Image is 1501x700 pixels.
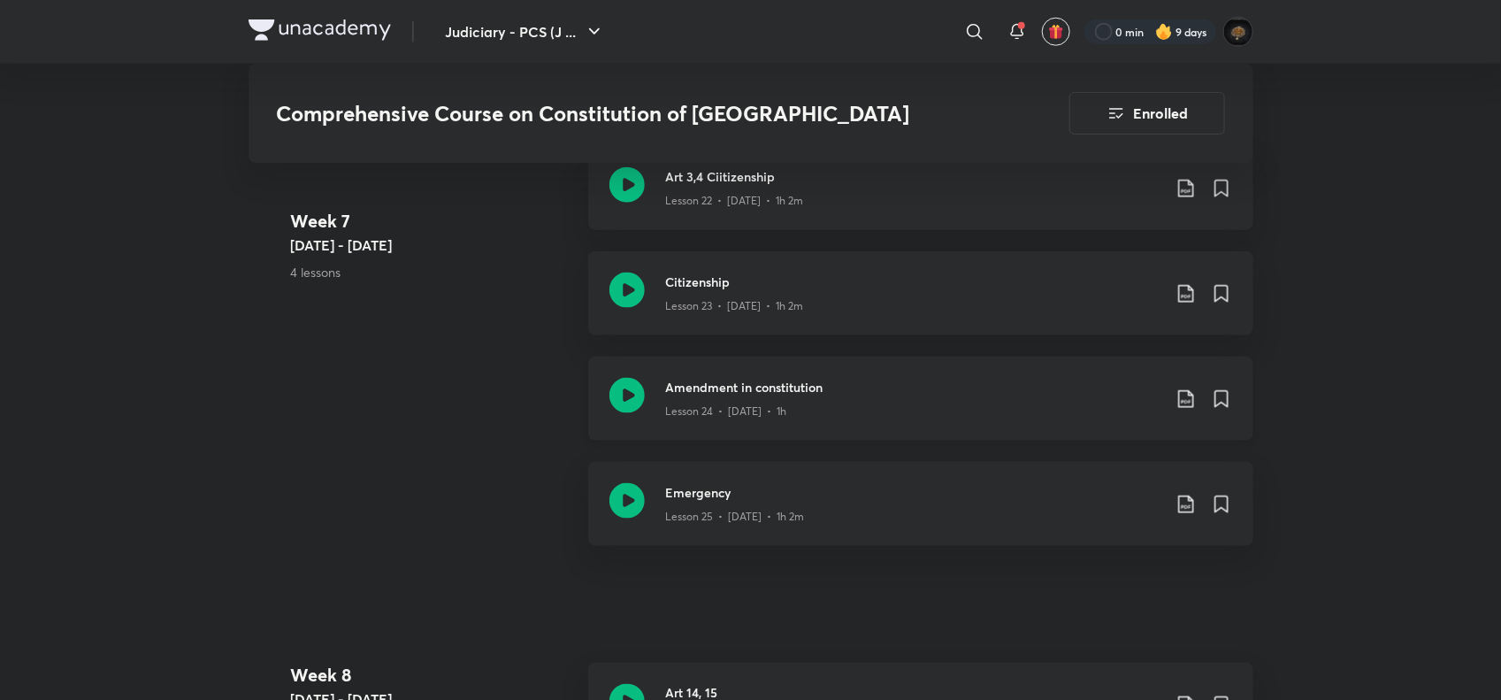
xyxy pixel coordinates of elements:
[588,462,1253,567] a: EmergencyLesson 25 • [DATE] • 1h 2m
[588,251,1253,357] a: CitizenshipLesson 23 • [DATE] • 1h 2m
[666,404,787,419] p: Lesson 24 • [DATE] • 1h
[291,663,574,689] h4: Week 8
[1048,24,1064,40] img: avatar
[1223,17,1253,47] img: abhishek kumar
[666,273,1161,291] h3: Citizenship
[588,146,1253,251] a: Art 3,4 CiitizenshipLesson 22 • [DATE] • 1h 2m
[1155,23,1173,41] img: streak
[291,208,574,235] h4: Week 7
[1069,92,1225,135] button: Enrolled
[249,19,391,41] img: Company Logo
[291,235,574,256] h5: [DATE] - [DATE]
[666,509,805,525] p: Lesson 25 • [DATE] • 1h 2m
[1042,18,1070,46] button: avatar
[291,263,574,281] p: 4 lessons
[666,483,1161,502] h3: Emergency
[249,19,391,45] a: Company Logo
[277,101,969,127] h3: Comprehensive Course on Constitution of [GEOGRAPHIC_DATA]
[666,193,804,209] p: Lesson 22 • [DATE] • 1h 2m
[588,357,1253,462] a: Amendment in constitutionLesson 24 • [DATE] • 1h
[666,298,804,314] p: Lesson 23 • [DATE] • 1h 2m
[666,167,1161,186] h3: Art 3,4 Ciitizenship
[435,14,616,50] button: Judiciary - PCS (J ...
[666,378,1161,396] h3: Amendment in constitution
